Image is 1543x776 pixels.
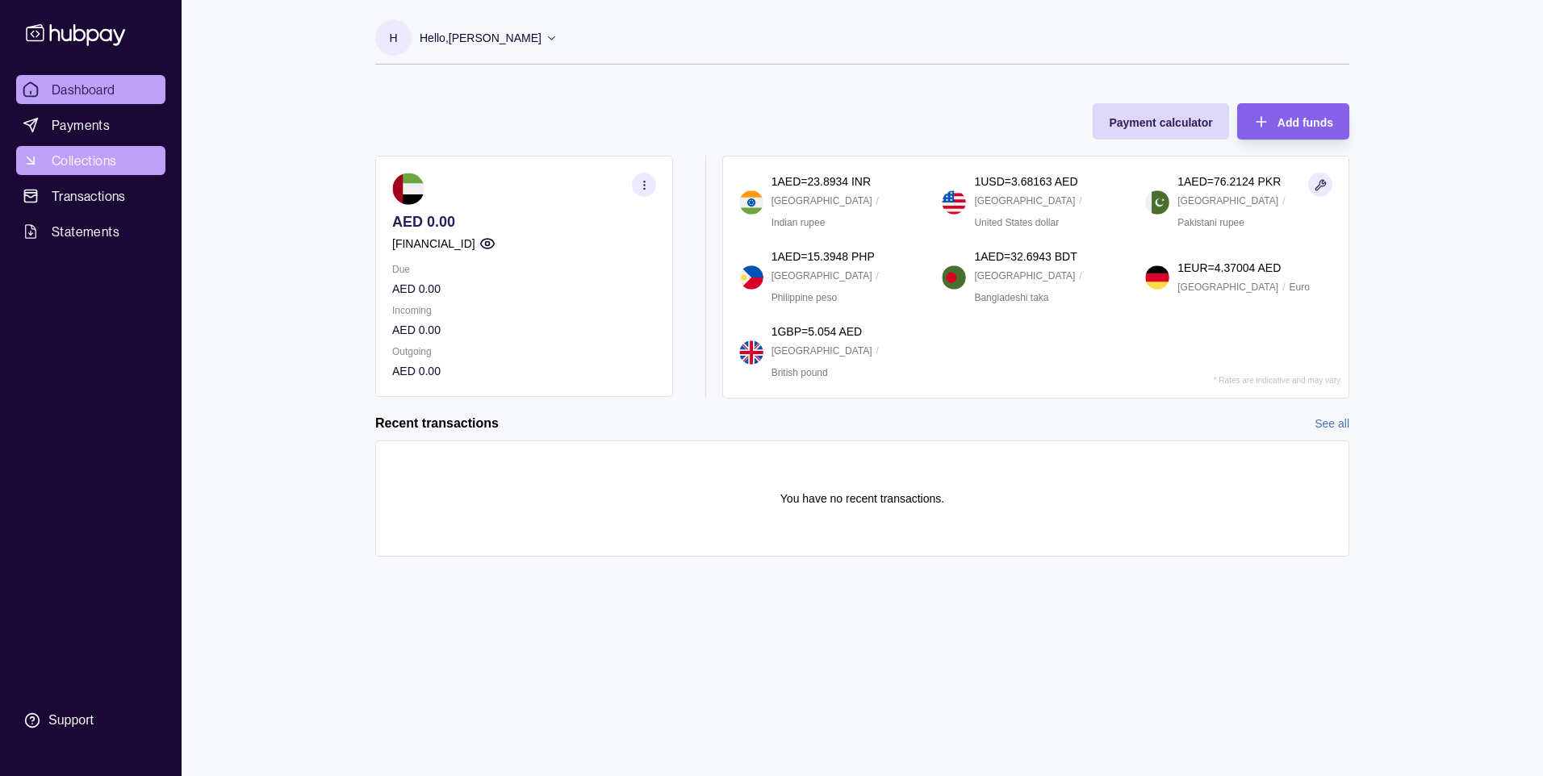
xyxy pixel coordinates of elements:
[876,192,879,210] p: /
[780,490,944,507] p: You have no recent transactions.
[48,711,94,729] div: Support
[16,146,165,175] a: Collections
[392,321,656,339] p: AED 0.00
[876,267,879,285] p: /
[1079,192,1081,210] p: /
[392,173,424,205] img: ae
[389,29,397,47] p: H
[771,289,837,307] p: Philippine peso
[1145,190,1169,215] img: pk
[392,343,656,361] p: Outgoing
[1109,116,1212,129] span: Payment calculator
[1177,192,1278,210] p: [GEOGRAPHIC_DATA]
[739,340,763,365] img: gb
[771,364,828,382] p: British pound
[16,181,165,211] a: Transactions
[16,217,165,246] a: Statements
[974,214,1059,232] p: United States dollar
[52,186,126,206] span: Transactions
[392,280,656,298] p: AED 0.00
[1093,103,1228,140] button: Payment calculator
[771,173,871,190] p: 1 AED = 23.8934 INR
[771,323,863,340] p: 1 GBP = 5.054 AED
[420,29,542,47] p: Hello, [PERSON_NAME]
[1145,265,1169,290] img: de
[1237,103,1349,140] button: Add funds
[1177,214,1244,232] p: Pakistani rupee
[942,265,966,290] img: bd
[392,261,656,278] p: Due
[771,192,872,210] p: [GEOGRAPHIC_DATA]
[392,213,656,231] p: AED 0.00
[16,703,165,737] a: Support
[1315,415,1349,432] a: See all
[1282,192,1285,210] p: /
[771,342,872,360] p: [GEOGRAPHIC_DATA]
[974,248,1077,265] p: 1 AED = 32.6943 BDT
[974,289,1048,307] p: Bangladeshi taka
[974,173,1077,190] p: 1 USD = 3.68163 AED
[1289,278,1309,296] p: Euro
[771,214,826,232] p: Indian rupee
[942,190,966,215] img: us
[52,222,119,241] span: Statements
[16,75,165,104] a: Dashboard
[771,267,872,285] p: [GEOGRAPHIC_DATA]
[1282,278,1285,296] p: /
[16,111,165,140] a: Payments
[876,342,879,360] p: /
[1177,278,1278,296] p: [GEOGRAPHIC_DATA]
[392,302,656,319] p: Incoming
[392,235,475,252] p: [FINANCIAL_ID]
[52,80,115,99] span: Dashboard
[392,362,656,380] p: AED 0.00
[974,192,1075,210] p: [GEOGRAPHIC_DATA]
[52,151,116,170] span: Collections
[52,115,110,135] span: Payments
[739,190,763,215] img: in
[1277,116,1333,129] span: Add funds
[1079,267,1081,285] p: /
[375,415,499,432] h2: Recent transactions
[1214,376,1340,385] p: * Rates are indicative and may vary
[974,267,1075,285] p: [GEOGRAPHIC_DATA]
[1177,173,1281,190] p: 1 AED = 76.2124 PKR
[771,248,875,265] p: 1 AED = 15.3948 PHP
[739,265,763,290] img: ph
[1177,259,1281,277] p: 1 EUR = 4.37004 AED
